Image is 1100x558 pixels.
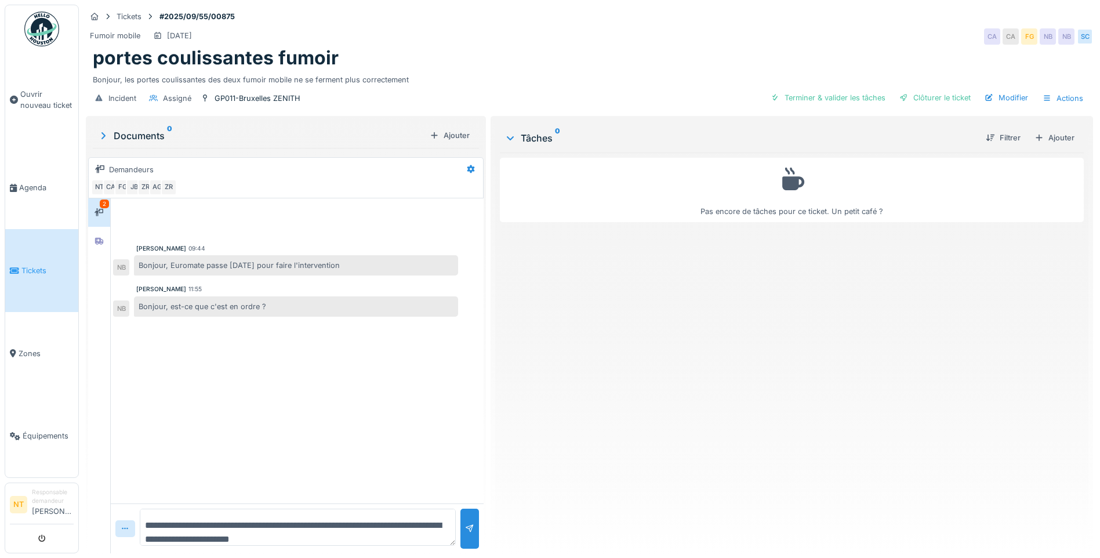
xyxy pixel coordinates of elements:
div: NB [113,300,129,317]
div: Ajouter [425,128,474,143]
h1: portes coulissantes fumoir [93,47,339,69]
img: Badge_color-CXgf-gQk.svg [24,12,59,46]
span: Zones [19,348,74,359]
div: NT [91,179,107,195]
div: Demandeurs [109,164,154,175]
span: Agenda [19,182,74,193]
sup: 0 [555,131,560,145]
div: ZR [137,179,154,195]
div: Terminer & valider les tâches [766,90,890,106]
div: Actions [1037,90,1088,107]
sup: 0 [167,129,172,143]
div: JB [126,179,142,195]
div: NB [1058,28,1074,45]
span: Équipements [23,430,74,441]
div: 2 [100,200,109,208]
div: AG [149,179,165,195]
div: Bonjour, Euromate passe [DATE] pour faire l'intervention [134,255,458,276]
div: FG [1021,28,1037,45]
a: Tickets [5,229,78,312]
div: Fumoir mobile [90,30,140,41]
div: Assigné [163,93,191,104]
div: Clôturer le ticket [895,90,975,106]
div: CA [984,28,1000,45]
li: NT [10,496,27,513]
span: Tickets [21,265,74,276]
div: 09:44 [188,244,205,253]
div: Bonjour, est-ce que c'est en ordre ? [134,296,458,317]
div: Ajouter [1030,130,1079,146]
div: GP011-Bruxelles ZENITH [215,93,300,104]
div: CA [103,179,119,195]
div: Filtrer [981,130,1025,146]
div: CA [1003,28,1019,45]
div: Modifier [980,90,1033,106]
div: [PERSON_NAME] [136,285,186,294]
div: [PERSON_NAME] [136,244,186,253]
a: NT Responsable demandeur[PERSON_NAME] [10,488,74,524]
div: Incident [108,93,136,104]
a: Agenda [5,147,78,230]
strong: #2025/09/55/00875 [155,11,239,22]
div: FG [114,179,130,195]
a: Équipements [5,394,78,477]
div: NB [1040,28,1056,45]
div: 11:55 [188,285,202,294]
span: Ouvrir nouveau ticket [20,89,74,111]
li: [PERSON_NAME] [32,488,74,521]
div: Documents [97,129,425,143]
div: SC [1077,28,1093,45]
div: ZR [161,179,177,195]
div: Tâches [504,131,976,145]
a: Zones [5,312,78,395]
div: Pas encore de tâches pour ce ticket. Un petit café ? [507,163,1076,217]
div: NB [113,259,129,276]
div: [DATE] [167,30,192,41]
div: Responsable demandeur [32,488,74,506]
div: Bonjour, les portes coulissantes des deux fumoir mobile ne se ferment plus correctement [93,70,1086,85]
a: Ouvrir nouveau ticket [5,53,78,147]
div: Tickets [117,11,141,22]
